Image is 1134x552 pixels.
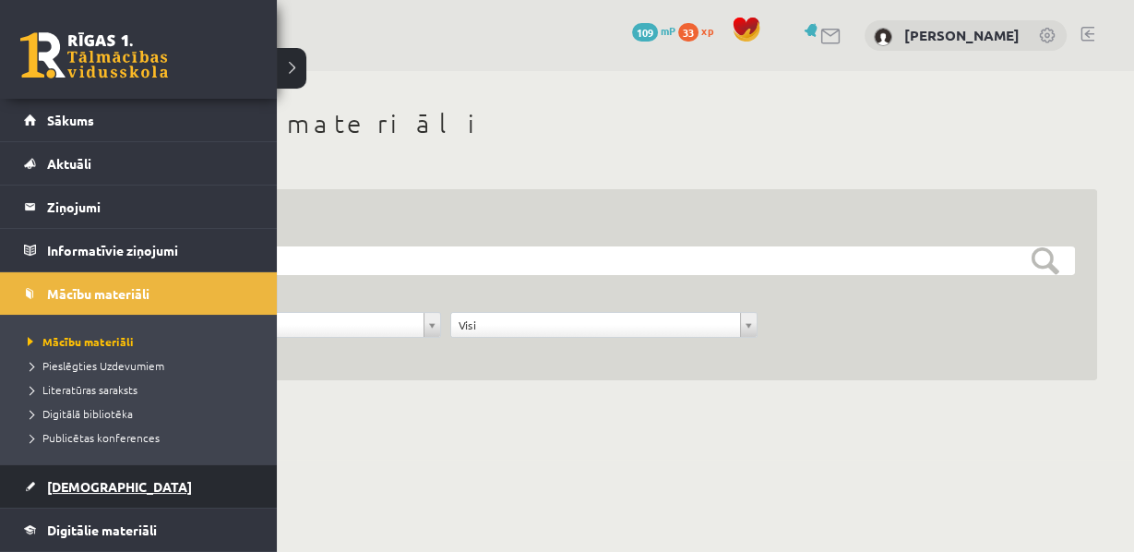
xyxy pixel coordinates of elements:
[874,28,892,46] img: Aleksandra Brakovska
[459,313,734,337] span: Visi
[24,465,254,508] a: [DEMOGRAPHIC_DATA]
[451,313,758,337] a: Visi
[678,23,722,38] a: 33 xp
[23,405,258,422] a: Digitālā bibliotēka
[47,229,254,271] legend: Informatīvie ziņojumi
[661,23,675,38] span: mP
[678,23,698,42] span: 33
[24,509,254,551] a: Digitālie materiāli
[133,211,1053,236] h3: Filtrs
[23,406,133,421] span: Digitālā bibliotēka
[23,429,258,446] a: Publicētas konferences
[23,381,258,398] a: Literatūras saraksts
[23,430,160,445] span: Publicētas konferences
[134,313,440,337] a: Jebkuram priekšmetam
[47,186,254,228] legend: Ziņojumi
[47,522,157,538] span: Digitālie materiāli
[24,272,254,315] a: Mācību materiāli
[23,357,258,374] a: Pieslēgties Uzdevumiem
[24,142,254,185] a: Aktuāli
[23,333,258,350] a: Mācību materiāli
[701,23,713,38] span: xp
[47,478,192,495] span: [DEMOGRAPHIC_DATA]
[24,229,254,271] a: Informatīvie ziņojumi
[47,285,149,302] span: Mācību materiāli
[904,26,1020,44] a: [PERSON_NAME]
[23,382,137,397] span: Literatūras saraksts
[632,23,675,38] a: 109 mP
[141,313,416,337] span: Jebkuram priekšmetam
[24,99,254,141] a: Sākums
[23,358,164,373] span: Pieslēgties Uzdevumiem
[111,108,1097,139] h1: Mācību materiāli
[24,186,254,228] a: Ziņojumi
[20,32,168,78] a: Rīgas 1. Tālmācības vidusskola
[47,155,91,172] span: Aktuāli
[47,112,94,128] span: Sākums
[23,334,134,349] span: Mācību materiāli
[632,23,658,42] span: 109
